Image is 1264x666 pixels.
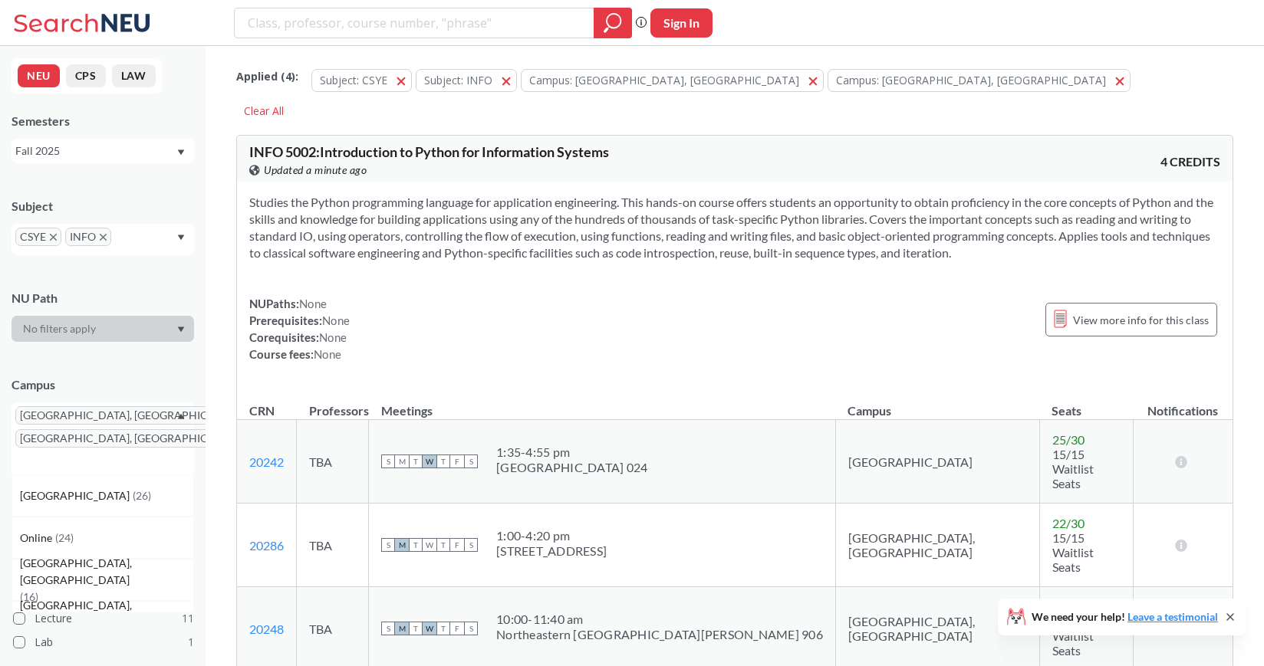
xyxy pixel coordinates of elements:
[496,445,647,460] div: 1:35 - 4:55 pm
[236,68,298,85] span: Applied ( 4 ):
[249,454,284,469] a: 20242
[264,162,367,179] span: Updated a minute ago
[15,429,259,448] span: [GEOGRAPHIC_DATA], [GEOGRAPHIC_DATA]X to remove pill
[436,622,450,635] span: T
[13,632,194,652] label: Lab
[395,622,409,635] span: M
[409,538,423,552] span: T
[423,622,436,635] span: W
[381,454,395,468] span: S
[464,622,478,635] span: S
[1073,310,1209,330] span: View more info for this class
[299,297,327,310] span: None
[297,504,369,587] td: TBA
[12,139,194,163] div: Fall 2025Dropdown arrow
[12,113,194,130] div: Semesters
[1052,530,1094,574] span: 15/15 Waitlist Seats
[835,387,1039,420] th: Campus
[66,64,106,87] button: CPS
[55,531,74,544] span: ( 24 )
[15,143,176,159] div: Fall 2025
[12,290,194,307] div: NU Path
[15,406,259,425] span: [GEOGRAPHIC_DATA], [GEOGRAPHIC_DATA]X to remove pill
[496,612,823,627] div: 10:00 - 11:40 am
[182,610,194,627] span: 11
[521,69,824,92] button: Campus: [GEOGRAPHIC_DATA], [GEOGRAPHIC_DATA]
[369,387,836,420] th: Meetings
[12,198,194,215] div: Subject
[1127,610,1218,623] a: Leave a testimonial
[177,149,185,156] svg: Dropdown arrow
[249,295,350,363] div: NUPaths: Prerequisites: Corequisites: Course fees:
[450,454,464,468] span: F
[529,73,799,87] span: Campus: [GEOGRAPHIC_DATA], [GEOGRAPHIC_DATA]
[436,454,450,468] span: T
[464,538,478,552] span: S
[65,228,111,246] span: INFOX to remove pill
[416,69,517,92] button: Subject: INFO
[650,8,713,38] button: Sign In
[395,538,409,552] span: M
[249,194,1220,261] section: Studies the Python programming language for application engineering. This hands-on course offers ...
[319,330,347,344] span: None
[594,8,632,38] div: magnifying glass
[496,528,607,543] div: 1:00 - 4:20 pm
[835,504,1039,587] td: [GEOGRAPHIC_DATA], [GEOGRAPHIC_DATA]
[249,538,284,553] a: 20286
[100,234,107,241] svg: X to remove pill
[12,316,194,342] div: Dropdown arrow
[249,402,275,419] div: CRN
[249,143,609,160] span: INFO 5002 : Introduction to Python for Information Systems
[20,530,55,546] span: Online
[177,326,185,333] svg: Dropdown arrow
[1052,516,1085,530] span: 22 / 30
[177,413,185,419] svg: Dropdown arrow
[188,634,194,651] span: 1
[112,64,156,87] button: LAW
[314,347,341,361] span: None
[13,609,194,628] label: Lecture
[395,454,409,468] span: M
[246,10,583,36] input: Class, professor, course number, "phrase"
[177,235,185,241] svg: Dropdown arrow
[1133,387,1233,420] th: Notifications
[381,538,395,552] span: S
[424,73,492,87] span: Subject: INFO
[436,538,450,552] span: T
[50,234,57,241] svg: X to remove pill
[20,487,133,504] span: [GEOGRAPHIC_DATA]
[1039,387,1133,420] th: Seats
[249,622,284,636] a: 20248
[835,420,1039,504] td: [GEOGRAPHIC_DATA]
[409,454,423,468] span: T
[12,224,194,255] div: CSYEX to remove pillINFOX to remove pillDropdown arrow
[1032,612,1218,622] span: We need your help!
[828,69,1131,92] button: Campus: [GEOGRAPHIC_DATA], [GEOGRAPHIC_DATA]
[311,69,412,92] button: Subject: CSYE
[20,590,38,603] span: ( 16 )
[133,489,151,502] span: ( 26 )
[409,622,423,635] span: T
[297,420,369,504] td: TBA
[15,228,61,246] span: CSYEX to remove pill
[464,454,478,468] span: S
[320,73,387,87] span: Subject: CSYE
[1160,153,1220,170] span: 4 CREDITS
[450,622,464,635] span: F
[381,622,395,635] span: S
[20,555,193,589] span: [GEOGRAPHIC_DATA], [GEOGRAPHIC_DATA]
[236,100,291,123] div: Clear All
[423,538,436,552] span: W
[20,597,193,631] span: [GEOGRAPHIC_DATA], [GEOGRAPHIC_DATA]
[297,387,369,420] th: Professors
[496,627,823,642] div: Northeastern [GEOGRAPHIC_DATA][PERSON_NAME] 906
[1052,447,1094,490] span: 15/15 Waitlist Seats
[1052,432,1085,447] span: 25 / 30
[12,376,194,393] div: Campus
[1052,614,1094,658] span: 15/15 Waitlist Seats
[322,313,350,327] span: None
[836,73,1106,87] span: Campus: [GEOGRAPHIC_DATA], [GEOGRAPHIC_DATA]
[12,402,194,474] div: [GEOGRAPHIC_DATA], [GEOGRAPHIC_DATA]X to remove pill[GEOGRAPHIC_DATA], [GEOGRAPHIC_DATA]X to remo...
[496,543,607,559] div: [STREET_ADDRESS]
[450,538,464,552] span: F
